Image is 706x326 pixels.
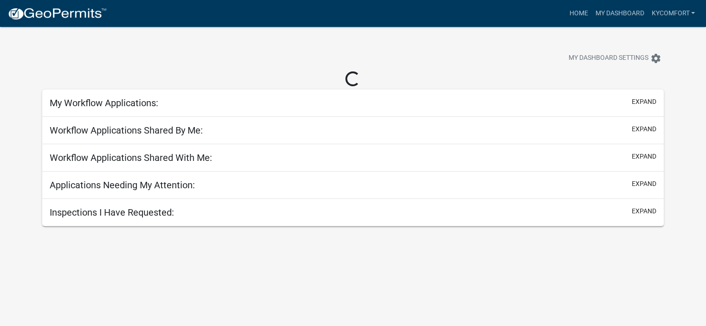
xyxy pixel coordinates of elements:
[632,206,656,216] button: expand
[50,179,195,191] h5: Applications Needing My Attention:
[591,5,648,22] a: My Dashboard
[650,53,661,64] i: settings
[648,5,699,22] a: Kycomfort
[632,152,656,161] button: expand
[565,5,591,22] a: Home
[569,53,648,64] span: My Dashboard Settings
[50,125,203,136] h5: Workflow Applications Shared By Me:
[632,97,656,107] button: expand
[632,179,656,189] button: expand
[50,207,174,218] h5: Inspections I Have Requested:
[632,124,656,134] button: expand
[50,97,158,109] h5: My Workflow Applications:
[50,152,212,163] h5: Workflow Applications Shared With Me:
[561,49,669,67] button: My Dashboard Settingssettings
